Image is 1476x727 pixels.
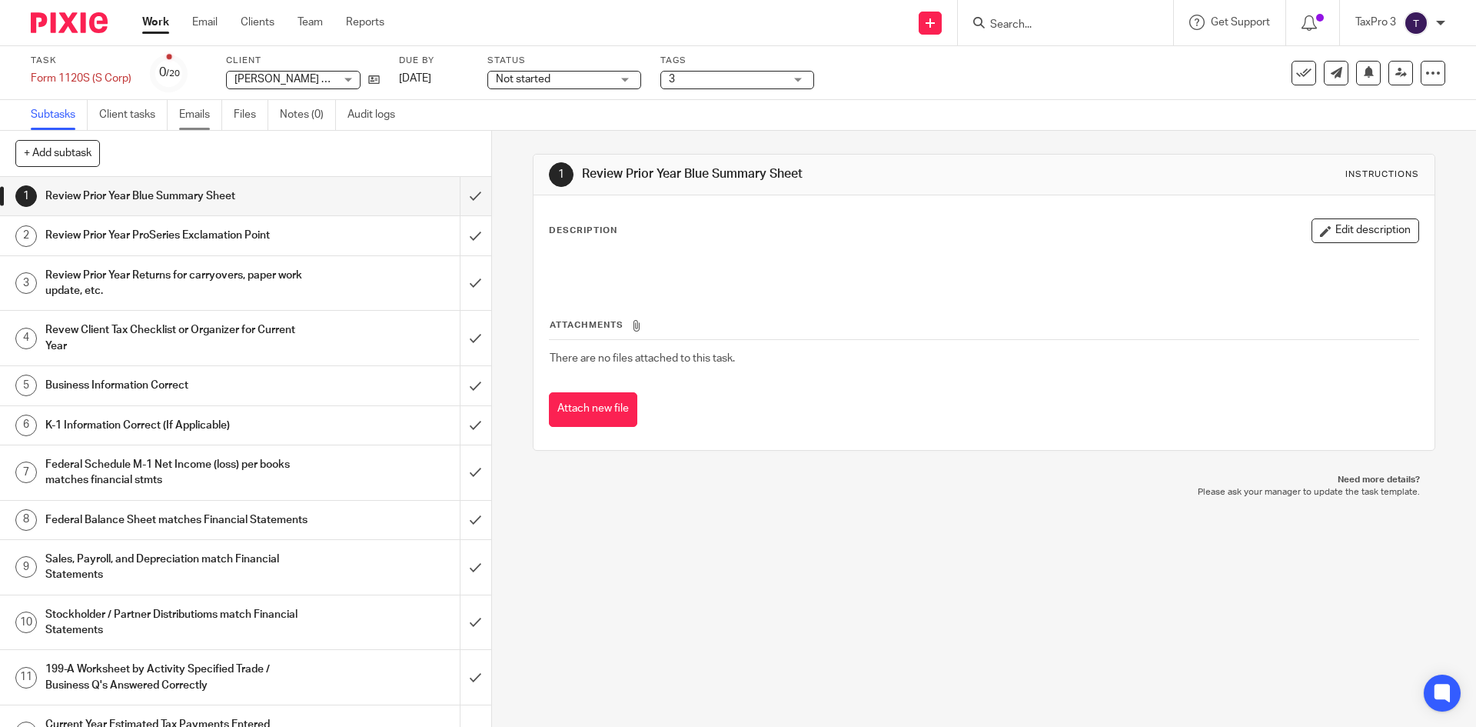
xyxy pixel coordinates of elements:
[15,415,37,436] div: 6
[582,166,1017,182] h1: Review Prior Year Blue Summary Sheet
[660,55,814,67] label: Tags
[399,73,431,84] span: [DATE]
[298,15,323,30] a: Team
[166,69,180,78] small: /20
[15,612,37,633] div: 10
[45,374,311,397] h1: Business Information Correct
[15,328,37,349] div: 4
[45,658,311,697] h1: 199-A Worksheet by Activity Specified Trade / Business Q's Answered Correctly
[31,12,108,33] img: Pixie
[548,474,1419,486] p: Need more details?
[1404,11,1428,35] img: svg%3E
[234,100,268,130] a: Files
[280,100,336,130] a: Notes (0)
[15,509,37,531] div: 8
[179,100,222,130] a: Emails
[15,556,37,578] div: 9
[192,15,218,30] a: Email
[346,15,384,30] a: Reports
[142,15,169,30] a: Work
[989,18,1127,32] input: Search
[45,509,311,532] h1: Federal Balance Sheet matches Financial Statements
[226,55,380,67] label: Client
[548,486,1419,499] p: Please ask your manager to update the task template.
[1211,17,1270,28] span: Get Support
[234,74,365,85] span: [PERSON_NAME] DDS, P.C.
[550,353,735,364] span: There are no files attached to this task.
[45,224,311,247] h1: Review Prior Year ProSeries Exclamation Point
[31,100,88,130] a: Subtasks
[15,462,37,483] div: 7
[1311,218,1419,243] button: Edit description
[347,100,407,130] a: Audit logs
[241,15,274,30] a: Clients
[1345,168,1419,181] div: Instructions
[45,453,311,492] h1: Federal Schedule M-1 Net Income (loss) per books matches financial stmts
[45,548,311,587] h1: Sales, Payroll, and Depreciation match Financial Statements
[550,321,623,329] span: Attachments
[487,55,641,67] label: Status
[15,667,37,689] div: 11
[45,185,311,208] h1: Review Prior Year Blue Summary Sheet
[31,71,131,86] div: Form 1120S (S Corp)
[15,272,37,294] div: 3
[15,140,100,166] button: + Add subtask
[15,375,37,396] div: 5
[45,414,311,437] h1: K-1 Information Correct (If Applicable)
[45,318,311,358] h1: Revew Client Tax Checklist or Organizer for Current Year
[1355,15,1396,30] p: TaxPro 3
[31,55,131,67] label: Task
[496,74,550,85] span: Not started
[549,225,617,237] p: Description
[45,603,311,642] h1: Stockholder / Partner Distributioms match Financial Statements
[549,162,573,187] div: 1
[45,264,311,303] h1: Review Prior Year Returns for carryovers, paper work update, etc.
[15,185,37,207] div: 1
[159,64,180,82] div: 0
[549,392,637,427] button: Attach new file
[399,55,468,67] label: Due by
[15,225,37,247] div: 2
[99,100,168,130] a: Client tasks
[669,74,675,85] span: 3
